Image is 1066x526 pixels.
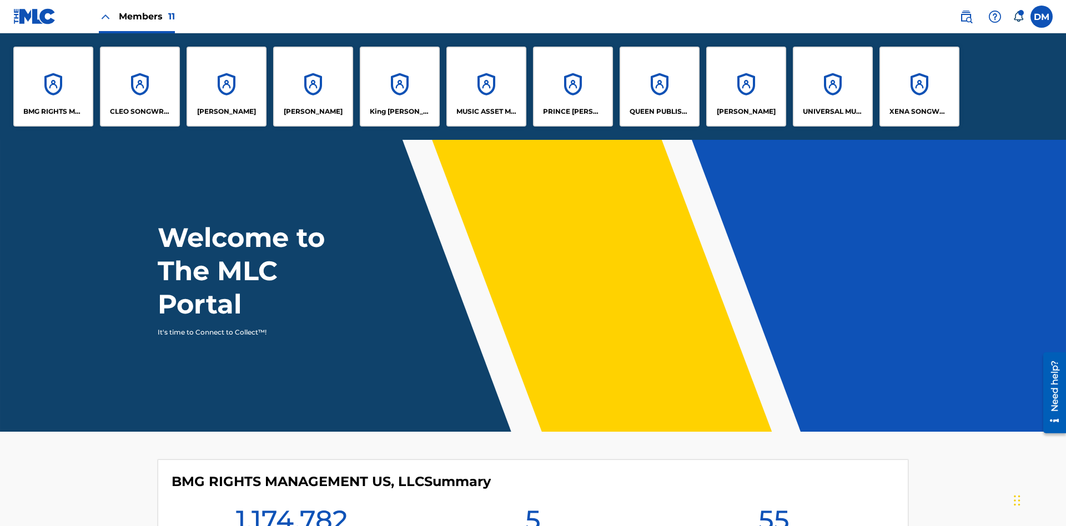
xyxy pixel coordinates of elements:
a: AccountsMUSIC ASSET MANAGEMENT (MAM) [446,47,526,127]
p: QUEEN PUBLISHA [630,107,690,117]
a: Accounts[PERSON_NAME] [706,47,786,127]
a: AccountsKing [PERSON_NAME] [360,47,440,127]
a: AccountsPRINCE [PERSON_NAME] [533,47,613,127]
img: Close [99,10,112,23]
a: Accounts[PERSON_NAME] [187,47,266,127]
img: help [988,10,1002,23]
a: AccountsUNIVERSAL MUSIC PUB GROUP [793,47,873,127]
div: Drag [1014,484,1020,517]
p: BMG RIGHTS MANAGEMENT US, LLC [23,107,84,117]
p: ELVIS COSTELLO [197,107,256,117]
h1: Welcome to The MLC Portal [158,221,365,321]
h4: BMG RIGHTS MANAGEMENT US, LLC [172,473,491,490]
p: UNIVERSAL MUSIC PUB GROUP [803,107,863,117]
a: Accounts[PERSON_NAME] [273,47,353,127]
a: AccountsQUEEN PUBLISHA [620,47,700,127]
iframe: Chat Widget [1010,473,1066,526]
p: It's time to Connect to Collect™! [158,327,350,337]
div: Help [984,6,1006,28]
p: RONALD MCTESTERSON [717,107,776,117]
iframe: Resource Center [1035,348,1066,439]
a: AccountsCLEO SONGWRITER [100,47,180,127]
p: EYAMA MCSINGER [284,107,343,117]
img: search [959,10,973,23]
span: Members [119,10,175,23]
a: AccountsBMG RIGHTS MANAGEMENT US, LLC [13,47,93,127]
img: MLC Logo [13,8,56,24]
p: King McTesterson [370,107,430,117]
a: AccountsXENA SONGWRITER [879,47,959,127]
div: Notifications [1013,11,1024,22]
p: XENA SONGWRITER [889,107,950,117]
p: MUSIC ASSET MANAGEMENT (MAM) [456,107,517,117]
p: PRINCE MCTESTERSON [543,107,604,117]
div: User Menu [1030,6,1053,28]
p: CLEO SONGWRITER [110,107,170,117]
a: Public Search [955,6,977,28]
span: 11 [168,11,175,22]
